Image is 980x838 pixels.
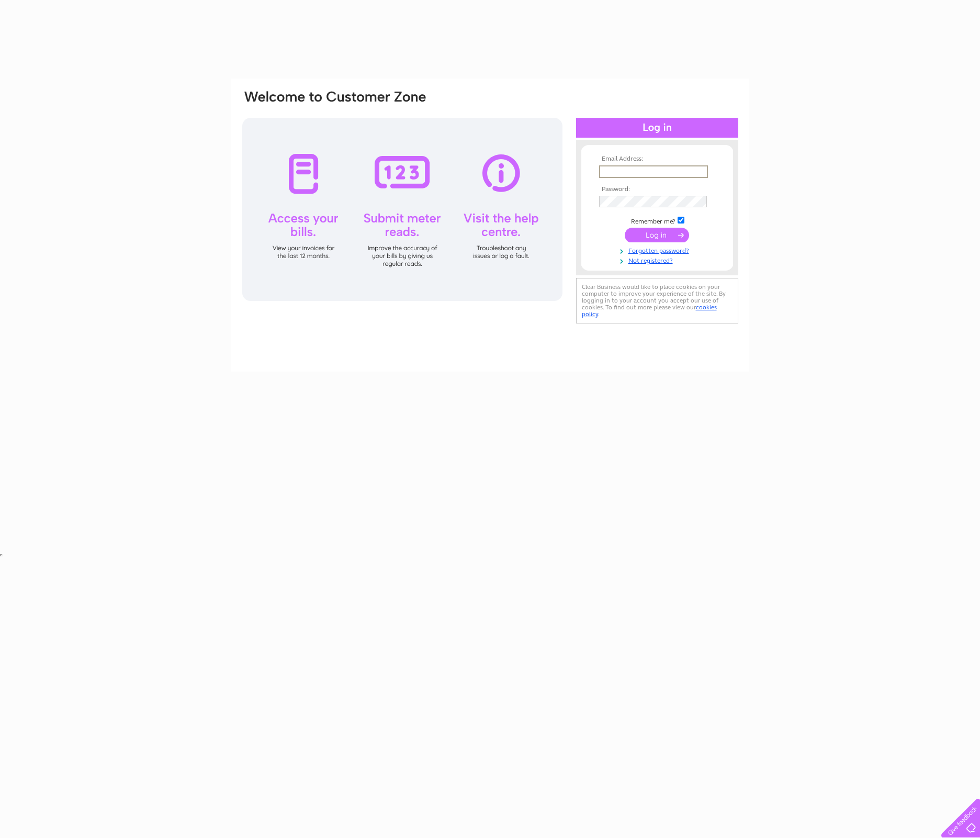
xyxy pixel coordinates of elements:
[599,255,718,265] a: Not registered?
[596,155,718,163] th: Email Address:
[596,186,718,193] th: Password:
[596,215,718,226] td: Remember me?
[576,278,738,323] div: Clear Business would like to place cookies on your computer to improve your experience of the sit...
[599,245,718,255] a: Forgotten password?
[625,228,689,242] input: Submit
[582,304,717,318] a: cookies policy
